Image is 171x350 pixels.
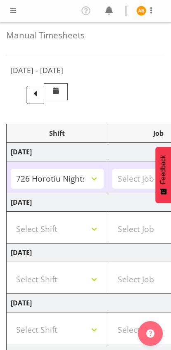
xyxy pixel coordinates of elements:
[159,155,167,184] span: Feedback
[10,66,63,75] h5: [DATE] - [DATE]
[146,329,154,338] img: help-xxl-2.png
[155,147,171,203] button: Feedback - Show survey
[6,31,165,40] h4: Manual Timesheets
[11,128,104,138] div: Shift
[136,6,146,16] img: angela-burrill10486.jpg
